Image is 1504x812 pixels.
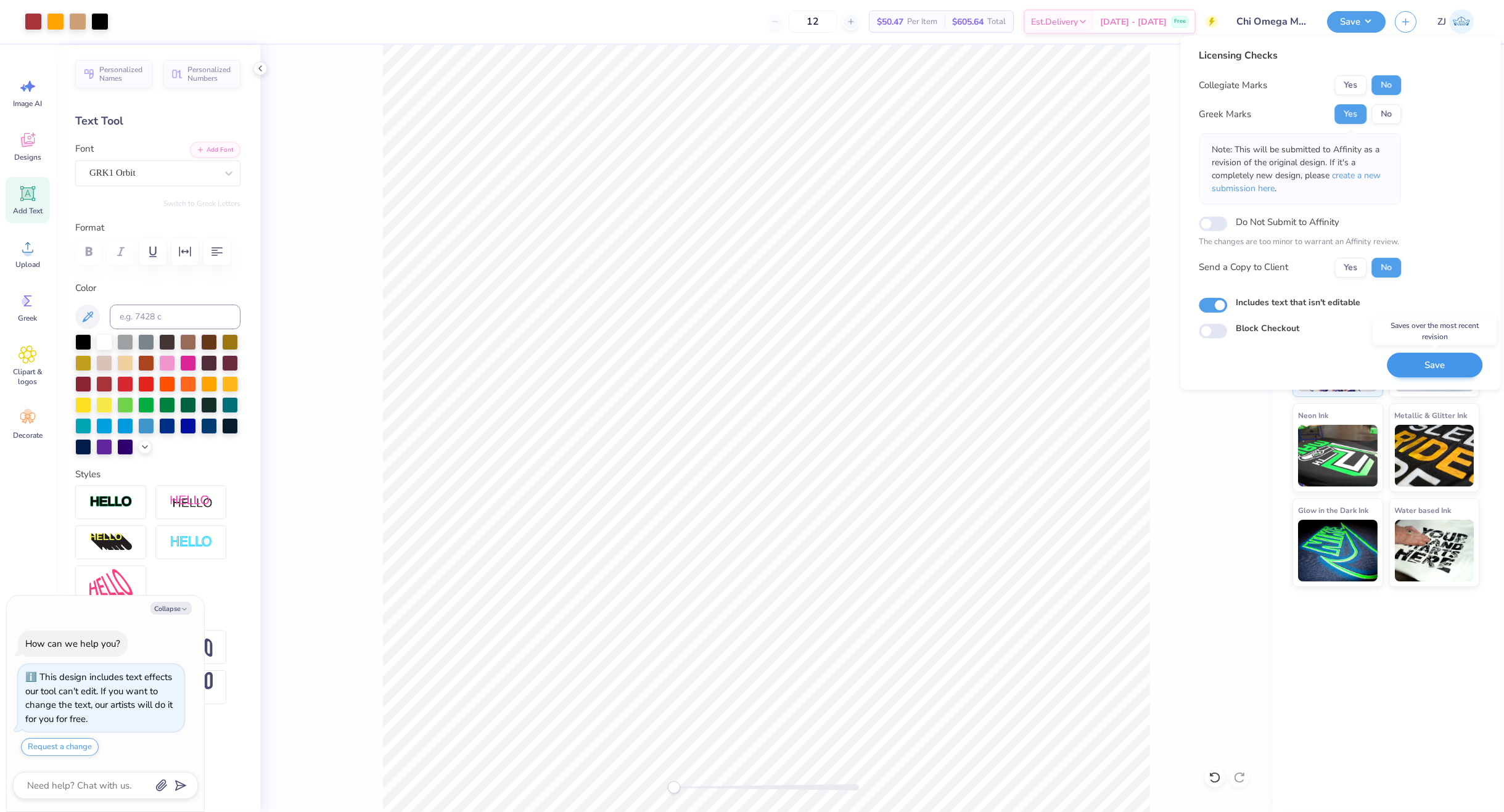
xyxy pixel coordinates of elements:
span: Total [987,15,1006,28]
label: Styles [75,467,101,482]
div: Send a Copy to Client [1199,260,1288,274]
div: How can we help you? [25,638,120,650]
button: Collapse [150,602,192,615]
p: The changes are too minor to warrant an Affinity review. [1199,236,1401,248]
div: Licensing Checks [1199,48,1401,63]
img: Zhor Junavee Antocan [1449,9,1474,34]
button: Save [1327,11,1386,33]
img: Metallic & Glitter Ink [1395,425,1474,486]
button: No [1371,75,1401,95]
span: Personalized Names [99,65,145,83]
div: Greek Marks [1199,107,1251,121]
img: Shadow [170,494,213,510]
span: Add Text [13,206,43,216]
div: Text Tool [75,113,240,129]
label: Format [75,221,240,235]
span: $605.64 [952,15,984,28]
label: Includes text that isn't editable [1236,296,1360,309]
div: This design includes text effects our tool can't edit. If you want to change the text, our artist... [25,671,173,725]
span: create a new submission here [1212,170,1381,194]
span: Designs [14,152,41,162]
span: Water based Ink [1395,504,1452,517]
img: Neon Ink [1298,425,1378,486]
img: 3D Illusion [89,533,133,552]
label: Block Checkout [1236,322,1299,335]
button: Yes [1334,104,1366,124]
div: Saves over the most recent revision [1373,317,1497,345]
label: Do Not Submit to Affinity [1236,214,1339,230]
img: Water based Ink [1395,520,1474,581]
img: Stroke [89,495,133,509]
span: [DATE] - [DATE] [1100,15,1167,28]
span: Clipart & logos [7,367,48,387]
input: – – [789,10,837,33]
button: No [1371,258,1401,277]
button: Request a change [21,738,99,756]
span: Personalized Numbers [187,65,233,83]
span: Greek [18,313,38,323]
input: Untitled Design [1227,9,1318,34]
span: Free [1174,17,1186,26]
label: Color [75,281,240,295]
span: Image AI [14,99,43,109]
span: $50.47 [877,15,903,28]
button: Add Font [190,142,240,158]
span: ZJ [1437,15,1446,29]
button: Personalized Numbers [163,60,240,88]
span: Upload [15,260,40,269]
label: Font [75,142,94,156]
img: Free Distort [89,569,133,596]
div: Accessibility label [668,781,680,794]
button: Yes [1334,258,1366,277]
span: Decorate [13,430,43,440]
p: Note: This will be submitted to Affinity as a revision of the original design. If it's a complete... [1212,143,1388,195]
button: No [1371,104,1401,124]
img: Glow in the Dark Ink [1298,520,1378,581]
img: Negative Space [170,535,213,549]
span: Neon Ink [1298,409,1328,422]
span: Metallic & Glitter Ink [1395,409,1468,422]
div: Collegiate Marks [1199,78,1267,92]
input: e.g. 7428 c [110,305,240,329]
span: Est. Delivery [1031,15,1078,28]
a: ZJ [1432,9,1479,34]
span: Glow in the Dark Ink [1298,504,1368,517]
button: Save [1387,353,1482,378]
button: Yes [1334,75,1366,95]
span: Per Item [907,15,937,28]
button: Personalized Names [75,60,152,88]
button: Switch to Greek Letters [163,199,240,208]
